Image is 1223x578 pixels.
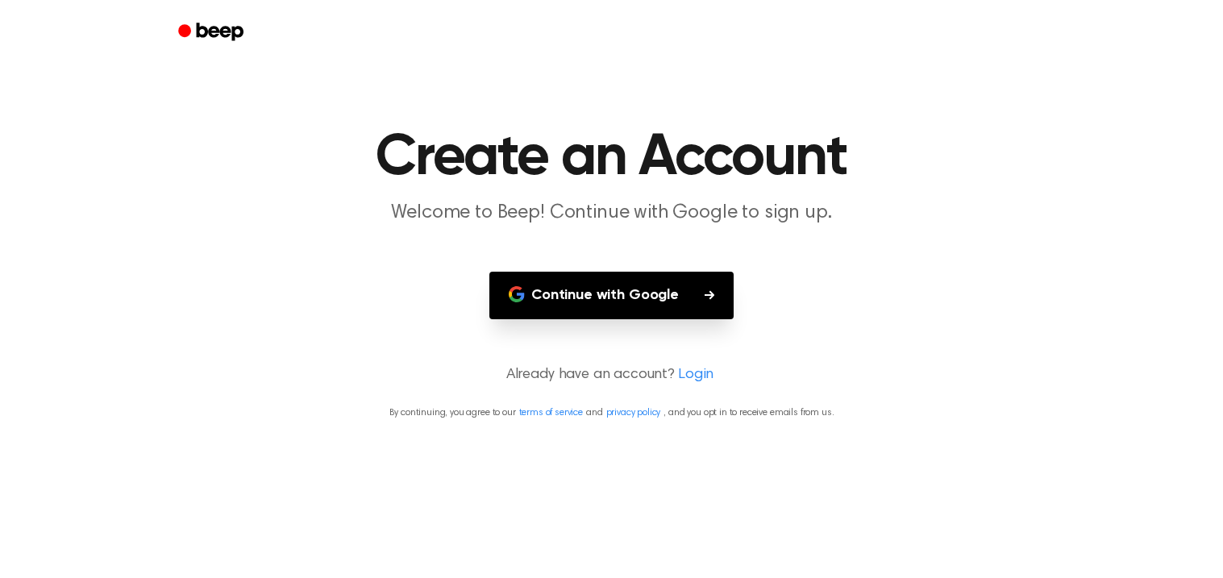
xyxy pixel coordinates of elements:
h1: Create an Account [199,129,1025,187]
p: By continuing, you agree to our and , and you opt in to receive emails from us. [19,405,1204,420]
p: Already have an account? [19,364,1204,386]
a: terms of service [519,408,583,418]
a: Beep [167,17,258,48]
button: Continue with Google [489,272,734,319]
p: Welcome to Beep! Continue with Google to sign up. [302,200,921,227]
a: privacy policy [606,408,661,418]
a: Login [678,364,713,386]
